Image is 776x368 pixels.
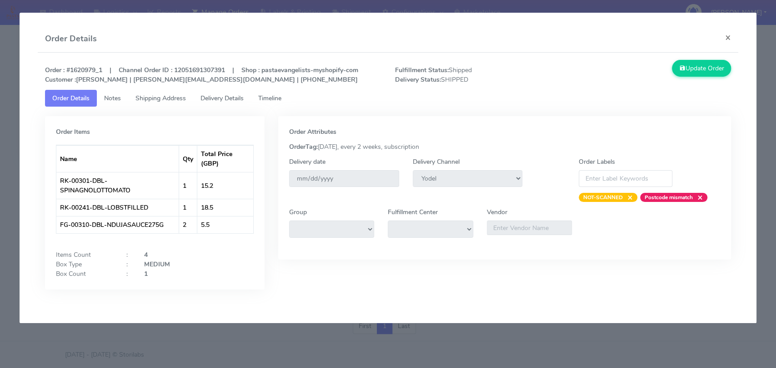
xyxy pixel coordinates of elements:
[52,94,90,103] span: Order Details
[120,269,137,279] div: :
[144,250,148,259] strong: 4
[395,66,448,74] strong: Fulfillment Status:
[289,157,325,167] label: Delivery date
[487,207,507,217] label: Vendor
[179,172,197,199] td: 1
[49,260,120,269] div: Box Type
[120,250,137,260] div: :
[56,172,179,199] td: RK-00301-DBL-SPINAGNOLOTTOMATO
[388,207,438,217] label: Fulfillment Center
[179,216,197,233] td: 2
[579,157,615,167] label: Order Labels
[197,145,253,172] th: Total Price (GBP)
[197,216,253,233] td: 5.5
[645,194,693,201] strong: Postcode mismatch
[45,33,97,45] h4: Order Details
[282,142,727,152] div: [DATE], every 2 weeks, subscription
[56,128,90,136] strong: Order Items
[135,94,186,103] span: Shipping Address
[197,172,253,199] td: 15.2
[56,145,179,172] th: Name
[623,193,633,202] span: ×
[672,60,731,77] button: Update Order
[583,194,623,201] strong: NOT-SCANNED
[144,260,170,269] strong: MEDIUM
[144,270,148,278] strong: 1
[45,75,76,84] strong: Customer :
[45,90,731,107] ul: Tabs
[49,250,120,260] div: Items Count
[104,94,121,103] span: Notes
[289,128,336,136] strong: Order Attributes
[49,269,120,279] div: Box Count
[413,157,460,167] label: Delivery Channel
[395,75,441,84] strong: Delivery Status:
[388,65,563,84] span: Shipped SHIPPED
[487,221,572,235] input: Enter Vendor Name
[258,94,281,103] span: Timeline
[197,199,253,216] td: 18.5
[289,207,307,217] label: Group
[120,260,137,269] div: :
[56,199,179,216] td: RK-00241-DBL-LOBSTFILLED
[289,142,318,151] strong: OrderTag:
[200,94,244,103] span: Delivery Details
[718,25,738,49] button: Close
[693,193,703,202] span: ×
[179,199,197,216] td: 1
[179,145,197,172] th: Qty
[579,170,672,187] input: Enter Label Keywords
[45,66,358,84] strong: Order : #1620979_1 | Channel Order ID : 12051691307391 | Shop : pastaevangelists-myshopify-com [P...
[56,216,179,233] td: FG-00310-DBL-NDUJASAUCE275G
